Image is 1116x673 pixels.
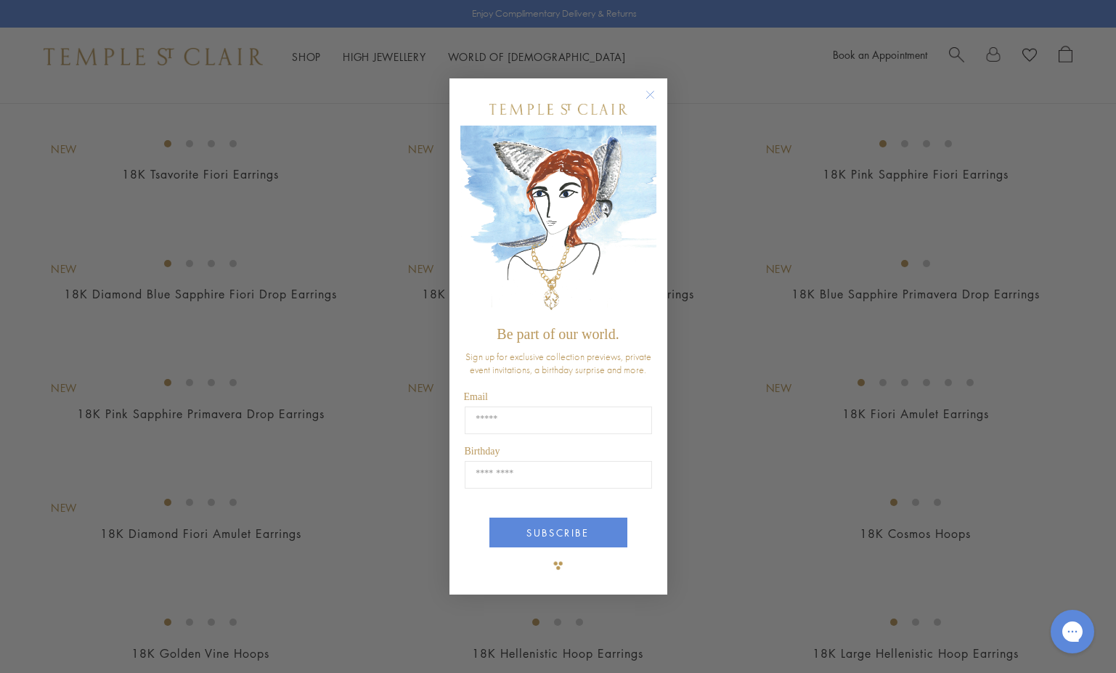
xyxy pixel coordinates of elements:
iframe: Gorgias live chat messenger [1043,605,1101,658]
button: Close dialog [648,93,667,111]
img: Temple St. Clair [489,104,627,115]
input: Email [465,407,652,434]
img: c4a9eb12-d91a-4d4a-8ee0-386386f4f338.jpeg [460,126,656,319]
span: Birthday [465,446,500,457]
span: Email [464,391,488,402]
span: Be part of our world. [497,326,619,342]
img: TSC [544,551,573,580]
button: SUBSCRIBE [489,518,627,547]
span: Sign up for exclusive collection previews, private event invitations, a birthday surprise and more. [465,350,651,376]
